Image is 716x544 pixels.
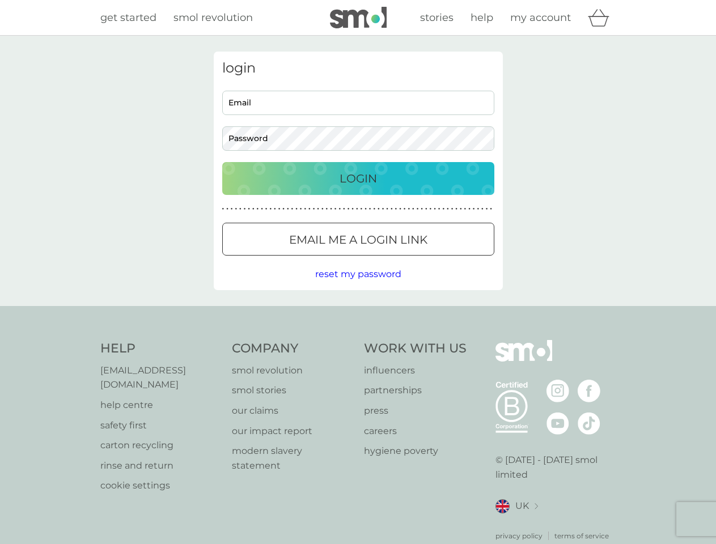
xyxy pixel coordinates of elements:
[364,340,467,358] h4: Work With Us
[495,530,543,541] a: privacy policy
[235,206,237,212] p: ●
[100,398,221,413] a: help centre
[451,206,454,212] p: ●
[420,11,454,24] span: stories
[239,206,242,212] p: ●
[447,206,449,212] p: ●
[248,206,250,212] p: ●
[100,458,221,473] a: rinse and return
[348,206,350,212] p: ●
[364,403,467,418] a: press
[369,206,371,212] p: ●
[510,11,571,24] span: my account
[100,10,156,26] a: get started
[100,418,221,433] a: safety first
[364,424,467,439] a: careers
[364,363,467,378] a: influencers
[265,206,268,212] p: ●
[412,206,414,212] p: ●
[421,206,423,212] p: ●
[535,503,538,509] img: select a new location
[232,383,353,398] a: smol stories
[471,10,493,26] a: help
[460,206,462,212] p: ●
[295,206,298,212] p: ●
[304,206,306,212] p: ●
[364,383,467,398] a: partnerships
[274,206,276,212] p: ●
[100,478,221,493] a: cookie settings
[578,380,600,402] img: visit the smol Facebook page
[330,7,387,28] img: smol
[252,206,255,212] p: ●
[578,412,600,435] img: visit the smol Tiktok page
[313,206,315,212] p: ●
[356,206,358,212] p: ●
[232,444,353,473] a: modern slavery statement
[257,206,259,212] p: ●
[486,206,488,212] p: ●
[231,206,233,212] p: ●
[338,206,341,212] p: ●
[490,206,492,212] p: ●
[334,206,337,212] p: ●
[495,453,616,482] p: © [DATE] - [DATE] smol limited
[308,206,311,212] p: ●
[261,206,263,212] p: ●
[425,206,427,212] p: ●
[434,206,436,212] p: ●
[326,206,328,212] p: ●
[321,206,324,212] p: ●
[438,206,440,212] p: ●
[386,206,388,212] p: ●
[417,206,419,212] p: ●
[222,162,494,195] button: Login
[173,10,253,26] a: smol revolution
[232,403,353,418] a: our claims
[287,206,289,212] p: ●
[351,206,354,212] p: ●
[364,444,467,458] p: hygiene poverty
[477,206,479,212] p: ●
[222,223,494,256] button: Email me a login link
[315,269,401,279] span: reset my password
[317,206,319,212] p: ●
[495,340,552,379] img: smol
[365,206,367,212] p: ●
[173,11,253,24] span: smol revolution
[495,499,510,513] img: UK flag
[515,499,529,513] span: UK
[510,10,571,26] a: my account
[395,206,397,212] p: ●
[291,206,294,212] p: ●
[404,206,406,212] p: ●
[373,206,375,212] p: ●
[468,206,471,212] p: ●
[361,206,363,212] p: ●
[100,363,221,392] a: [EMAIL_ADDRESS][DOMAIN_NAME]
[554,530,609,541] p: terms of service
[269,206,272,212] p: ●
[289,231,427,249] p: Email me a login link
[464,206,467,212] p: ●
[278,206,281,212] p: ●
[399,206,401,212] p: ●
[430,206,432,212] p: ●
[226,206,228,212] p: ●
[232,340,353,358] h4: Company
[232,424,353,439] a: our impact report
[546,380,569,402] img: visit the smol Instagram page
[100,438,221,453] a: carton recycling
[300,206,302,212] p: ●
[282,206,285,212] p: ●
